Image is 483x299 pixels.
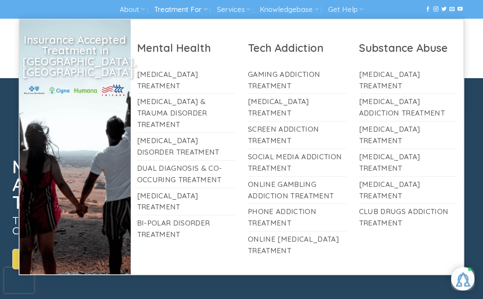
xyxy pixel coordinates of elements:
a: Dual Diagnosis & Co-Occuring Treatment [137,161,236,188]
a: Gaming Addiction Treatment [248,67,346,94]
a: Social Media Addiction Treatment [248,149,346,176]
a: [MEDICAL_DATA] Treatment [359,67,458,94]
a: [MEDICAL_DATA] Treatment [137,67,236,94]
a: Screen Addiction Treatment [248,121,346,149]
h2: Substance Abuse [359,41,458,55]
h3: The Country’s Best Program Specializing in the Complex Issues of the Digital Age [12,215,264,236]
a: About [120,2,145,17]
h2: Insurance Accepted Treatment in [GEOGRAPHIC_DATA], [GEOGRAPHIC_DATA] [22,34,128,78]
a: [MEDICAL_DATA] Treatment [248,94,346,121]
a: [MEDICAL_DATA] Disorder Treatment [137,133,236,160]
iframe: reCAPTCHA [4,268,34,293]
a: Bi-Polar Disorder Treatment [137,215,236,243]
a: [MEDICAL_DATA] Treatment [137,188,236,215]
a: Follow on Twitter [441,6,446,12]
h2: Tech Addiction [248,41,346,55]
a: Knowledgebase [260,2,318,17]
a: Online [MEDICAL_DATA] Treatment [248,231,346,259]
a: Treatment For [154,2,207,17]
a: [MEDICAL_DATA] Treatment [359,121,458,149]
h2: Mental Health [137,41,236,55]
a: Follow on YouTube [458,6,463,12]
a: [MEDICAL_DATA] Treatment [359,177,458,204]
a: Send us an email [449,6,455,12]
a: Services [217,2,250,17]
a: Club Drugs Addiction Treatment [359,204,458,231]
h1: Mental Health, Substance Abuse, and [MEDICAL_DATA] Treatment [12,158,264,212]
a: Get Help [328,2,363,17]
a: [MEDICAL_DATA] & Trauma Disorder Treatment [137,94,236,133]
a: Phone Addiction Treatment [248,204,346,231]
a: Follow on Facebook [425,6,430,12]
a: [MEDICAL_DATA] Addiction Treatment [359,94,458,121]
a: Follow on Instagram [433,6,438,12]
a: Online Gambling Addiction Treatment [248,177,346,204]
a: [MEDICAL_DATA] Treatment [359,149,458,176]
